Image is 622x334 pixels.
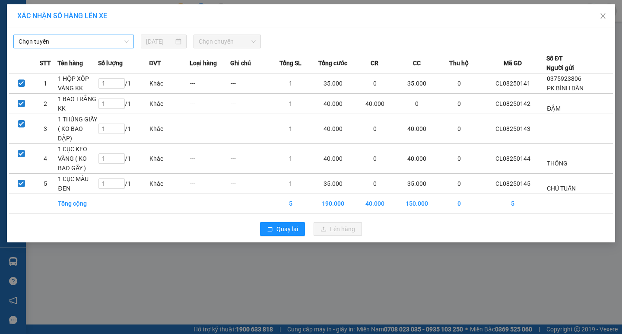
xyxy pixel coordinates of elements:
td: 40.000 [311,114,355,144]
td: Khác [149,114,190,144]
td: 5 [33,174,57,194]
td: 35.000 [395,174,439,194]
span: Chọn chuyến [199,35,256,48]
span: Tổng cước [318,58,347,68]
td: Khác [149,73,190,94]
span: close [600,13,606,19]
td: 0 [439,194,479,213]
td: 1 CỤC MÀU ĐEN [57,174,98,194]
span: Tên hàng [57,58,83,68]
td: Khác [149,174,190,194]
td: 35.000 [395,73,439,94]
td: 5 [479,194,547,213]
td: CL08250144 [479,144,547,174]
span: Thu hộ [449,58,469,68]
span: Chọn tuyến [19,35,129,48]
td: / 1 [98,114,149,144]
span: CHÚ TUẤN [547,185,576,192]
td: 1 HỘP XỐP VÀNG KK [57,73,98,94]
td: 40.000 [355,194,395,213]
td: 1 [270,144,311,174]
span: Loại hàng [190,58,217,68]
td: --- [190,73,230,94]
td: 0 [355,144,395,174]
td: 40.000 [395,114,439,144]
span: THÔNG [547,160,568,167]
span: Ghi chú [230,58,251,68]
td: CL08250145 [479,174,547,194]
td: 1 [270,94,311,114]
td: 5 [270,194,311,213]
td: --- [230,144,271,174]
td: 150.000 [395,194,439,213]
td: 0 [355,174,395,194]
td: --- [190,144,230,174]
td: 0 [395,94,439,114]
td: 1 [270,73,311,94]
td: --- [230,114,271,144]
td: 1 [270,174,311,194]
button: rollbackQuay lại [260,222,305,236]
span: STT [40,58,51,68]
td: 3 [33,114,57,144]
td: 40.000 [311,94,355,114]
td: 0 [355,73,395,94]
td: 0 [355,114,395,144]
td: 40.000 [311,144,355,174]
td: 2 [33,94,57,114]
div: Số ĐT Người gửi [546,54,574,73]
td: 0 [439,174,479,194]
td: --- [230,174,271,194]
span: 0375923806 [547,75,581,82]
td: / 1 [98,144,149,174]
td: --- [230,94,271,114]
td: Khác [149,144,190,174]
td: 1 BAO TRẮNG KK [57,94,98,114]
span: ĐẬM [547,105,561,112]
td: --- [190,94,230,114]
td: --- [190,174,230,194]
td: 1 [270,114,311,144]
td: / 1 [98,94,149,114]
td: 35.000 [311,73,355,94]
span: Quay lại [276,224,298,234]
td: Tổng cộng [57,194,98,213]
span: ĐVT [149,58,161,68]
td: 4 [33,144,57,174]
span: Mã GD [504,58,522,68]
td: CL08250142 [479,94,547,114]
td: 1 CỤC KEO VÀNG ( KO BAO GÃY ) [57,144,98,174]
td: 1 [33,73,57,94]
span: rollback [267,226,273,233]
td: / 1 [98,174,149,194]
td: 40.000 [355,94,395,114]
span: PK BÌNH DÂN [547,85,584,92]
td: 40.000 [395,144,439,174]
td: 0 [439,114,479,144]
td: CL08250143 [479,114,547,144]
span: Tổng SL [279,58,301,68]
span: Số lượng [98,58,123,68]
td: --- [190,114,230,144]
td: 35.000 [311,174,355,194]
span: CR [371,58,378,68]
td: 190.000 [311,194,355,213]
td: 0 [439,144,479,174]
span: XÁC NHẬN SỐ HÀNG LÊN XE [17,12,107,20]
input: 13/08/2025 [146,37,174,46]
td: / 1 [98,73,149,94]
span: CC [413,58,421,68]
td: CL08250141 [479,73,547,94]
td: Khác [149,94,190,114]
td: --- [230,73,271,94]
td: 0 [439,73,479,94]
button: Close [591,4,615,29]
td: 1 THÙNG GIẤY ( KO BAO DẬP) [57,114,98,144]
button: uploadLên hàng [314,222,362,236]
td: 0 [439,94,479,114]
